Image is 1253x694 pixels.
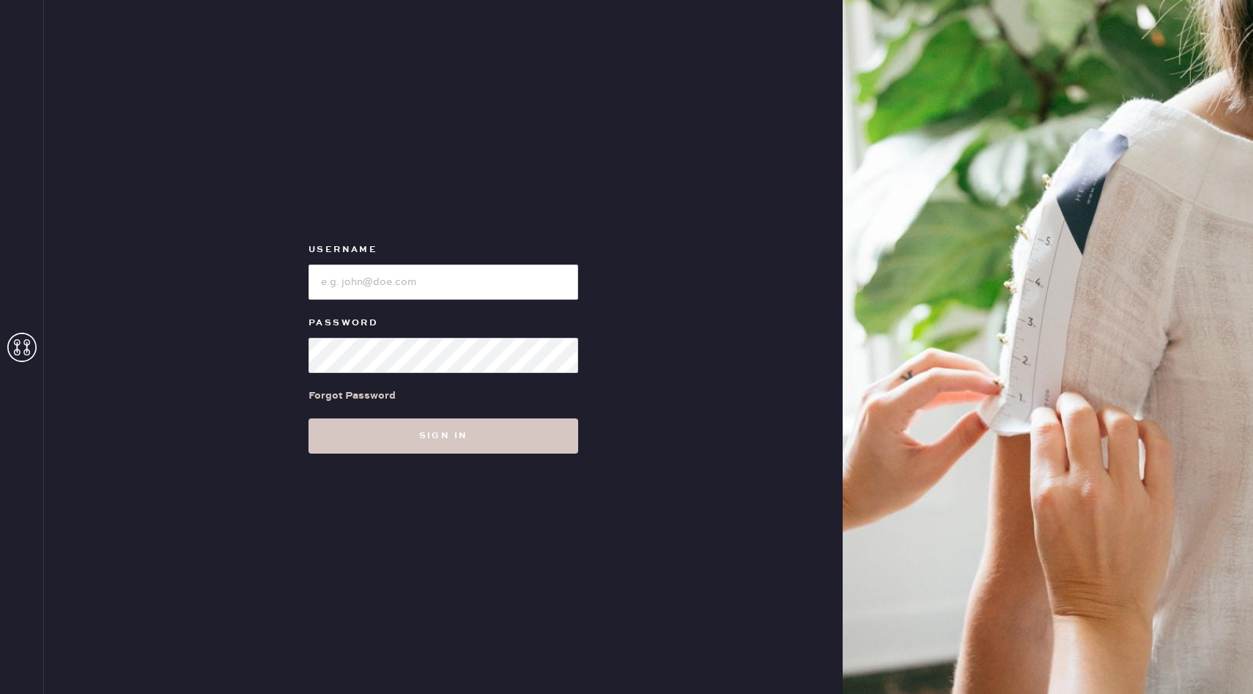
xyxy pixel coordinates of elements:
[308,314,578,332] label: Password
[308,241,578,259] label: Username
[308,265,578,300] input: e.g. john@doe.com
[308,418,578,454] button: Sign in
[308,388,396,404] div: Forgot Password
[308,373,396,418] a: Forgot Password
